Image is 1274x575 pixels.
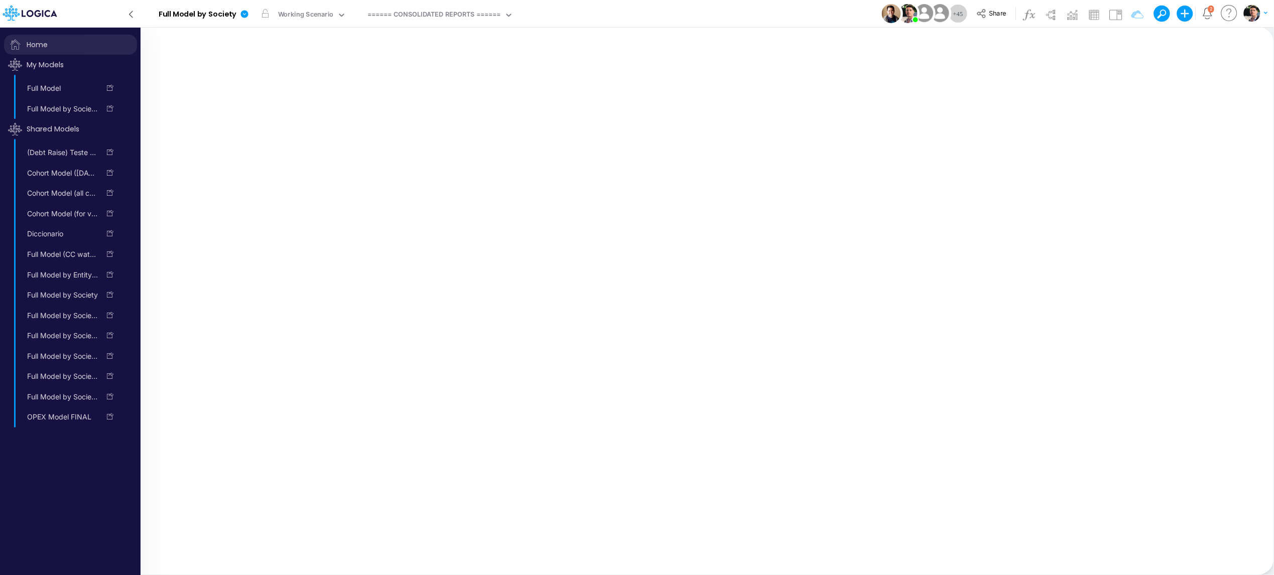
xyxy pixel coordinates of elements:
[4,55,140,75] span: Click to sort models list by update time order
[20,80,100,96] a: Full Model
[899,4,918,23] img: User Image Icon
[882,4,901,23] img: User Image Icon
[1202,8,1213,19] a: Notifications
[929,2,951,25] img: User Image Icon
[278,10,334,21] div: Working Scenario
[972,6,1013,22] button: Share
[913,2,936,25] img: User Image Icon
[159,10,236,19] b: Full Model by Society
[1210,7,1213,11] div: 2 unread items
[20,185,100,201] a: Cohort Model (all cohorts through 2035)
[20,101,100,117] a: Full Model by Society - TESTING
[953,11,963,17] span: + 45
[20,348,100,364] a: Full Model by Society (UE validation [DATE])
[20,226,100,242] a: Diccionario
[20,206,100,222] a: Cohort Model (for validation with forecast through 2035 and actuals through [DATE]-24)
[20,145,100,161] a: (Debt Raise) Teste CDB Full Model by Society
[4,119,140,139] span: Click to sort models list by update time order
[20,308,100,324] a: Full Model by Society (ARCHIVED)
[367,10,501,21] div: ====== CONSOLIDATED REPORTS ======
[20,368,100,384] a: Full Model by Society (vWQs47l34Qyqm4VX0h_oLLJn9lVwjIon) [DATE]T20:00:15UTC
[4,35,137,55] span: Home
[989,9,1006,17] span: Share
[20,165,100,181] a: Cohort Model ([DATE])
[20,246,100,262] a: Full Model (CC waterfall example)
[20,267,100,283] a: Full Model by Entity (initial validation for FS / OPEX)
[20,287,100,303] a: Full Model by Society
[20,328,100,344] a: Full Model by Society (UE validation [DATE])
[20,409,100,425] a: OPEX Model FINAL
[20,389,100,405] a: Full Model by Society (WIP)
